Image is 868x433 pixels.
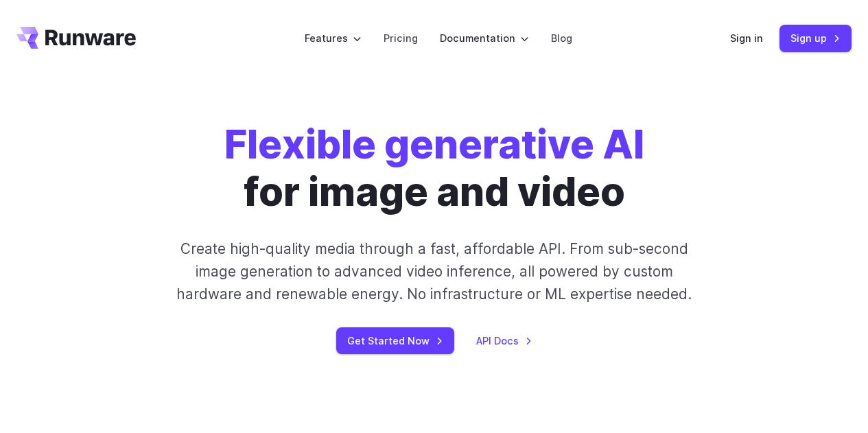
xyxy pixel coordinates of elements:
[224,121,644,215] h1: for image and video
[476,333,532,349] a: API Docs
[167,237,701,306] p: Create high-quality media through a fast, affordable API. From sub-second image generation to adv...
[551,30,572,46] a: Blog
[440,30,529,46] label: Documentation
[336,327,454,354] a: Get Started Now
[384,30,418,46] a: Pricing
[305,30,362,46] label: Features
[224,120,644,168] strong: Flexible generative AI
[779,25,852,51] a: Sign up
[730,30,763,46] a: Sign in
[16,27,136,49] a: Go to /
